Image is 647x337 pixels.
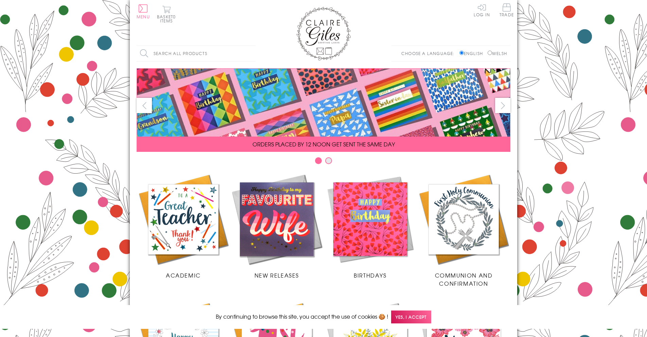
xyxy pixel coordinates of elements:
[296,7,351,60] img: Claire Giles Greetings Cards
[166,271,201,279] span: Academic
[137,4,150,19] button: Menu
[417,173,510,287] a: Communion and Confirmation
[137,14,150,20] span: Menu
[137,98,152,113] button: prev
[137,46,256,61] input: Search all products
[255,271,299,279] span: New Releases
[323,173,417,279] a: Birthdays
[325,157,332,164] button: Carousel Page 2
[391,311,431,324] span: Yes, I accept
[160,14,176,24] span: 0 items
[435,271,493,287] span: Communion and Confirmation
[459,51,464,55] input: English
[500,3,514,18] a: Trade
[137,173,230,279] a: Academic
[252,140,395,148] span: ORDERS PLACED BY 12 NOON GET SENT THE SAME DAY
[488,51,492,55] input: Welsh
[354,271,386,279] span: Birthdays
[500,3,514,17] span: Trade
[137,157,510,167] div: Carousel Pagination
[495,98,510,113] button: next
[474,3,490,17] a: Log In
[401,50,458,56] p: Choose a language:
[157,5,176,23] button: Basket0 items
[315,157,322,164] button: Carousel Page 1 (Current Slide)
[230,173,323,279] a: New Releases
[249,46,256,61] input: Search
[488,50,507,56] label: Welsh
[459,50,486,56] label: English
